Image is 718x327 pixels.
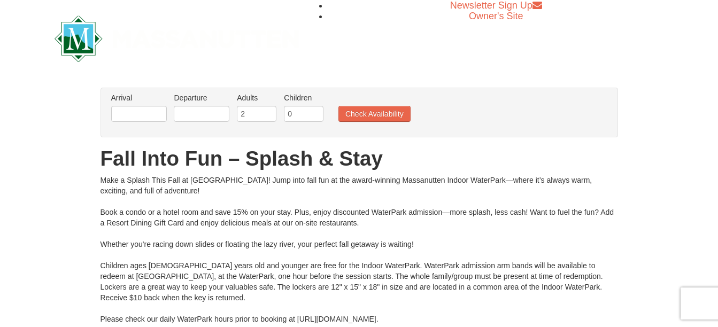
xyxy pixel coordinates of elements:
a: Owner's Site [469,11,523,21]
label: Children [284,92,323,103]
h1: Fall Into Fun – Splash & Stay [101,148,618,169]
label: Departure [174,92,229,103]
button: Check Availability [338,106,411,122]
a: Massanutten Resort [55,25,299,50]
img: Massanutten Resort Logo [55,15,299,62]
label: Adults [237,92,276,103]
label: Arrival [111,92,167,103]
